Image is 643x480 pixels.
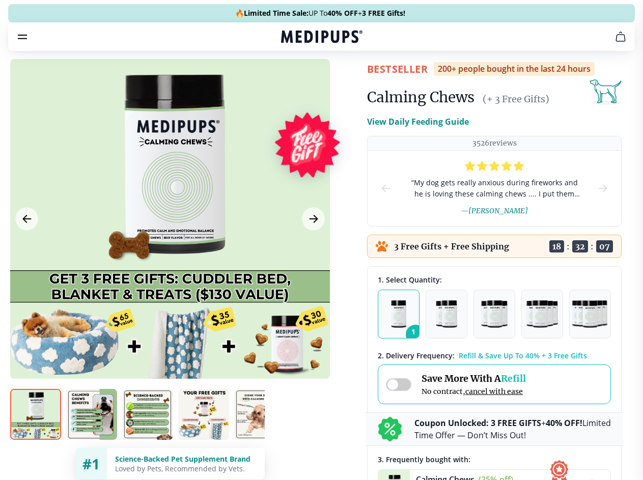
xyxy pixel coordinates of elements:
[572,300,608,328] img: Pack of 5 - Natural Dog Supplements
[391,300,407,328] img: Pack of 1 - Natural Dog Supplements
[483,93,549,105] span: (+ 3 Free Gifts)
[414,417,541,429] b: Coupon Unlocked: 3 FREE GIFTS
[461,206,528,215] span: — [PERSON_NAME]
[16,31,29,43] button: burger-menu
[597,151,609,226] button: next-slide
[414,417,611,441] p: + Limited Time Offer — Don’t Miss Out!
[591,241,594,251] span: :
[378,351,455,360] span: 2 . Delivery Frequency:
[15,208,38,231] button: Previous Image
[608,24,633,49] button: cart
[66,389,117,440] img: Calming Chews | Natural Dog Supplements
[178,389,229,440] img: Calming Chews | Natural Dog Supplements
[572,240,588,252] span: 32
[281,29,362,46] a: Medipups
[122,389,173,440] img: Calming Chews | Natural Dog Supplements
[235,8,405,18] span: 🔥 UP To +
[434,62,595,76] div: 200+ people bought in the last 24 hours
[380,151,392,226] button: prev-slide
[596,240,613,252] span: 07
[459,351,587,360] span: Refill & Save Up To 40% + 3 Free Gifts
[234,389,285,440] img: Calming Chews | Natural Dog Supplements
[422,373,526,384] span: Save More With A
[549,240,564,252] span: 18
[367,88,474,106] h1: Calming Chews
[378,455,470,464] span: 3 . Frequently bought with:
[472,138,517,148] p: 3526 reviews
[546,417,582,429] b: 40% OFF!
[481,300,508,328] img: Pack of 3 - Natural Dog Supplements
[501,373,526,384] span: Refill
[394,241,509,251] p: 3 Free Gifts + Free Shipping
[302,208,325,231] button: Next Image
[378,275,611,285] div: 1. Select Quantity:
[367,62,428,76] span: BestSeller
[367,116,469,128] p: View Daily Feeding Guide
[567,241,570,251] span: :
[406,325,425,344] span: 1
[82,454,100,473] span: #1
[115,454,257,464] div: Science-Backed Pet Supplement Brand
[378,290,420,338] button: 1
[526,300,557,328] img: Pack of 4 - Natural Dog Supplements
[465,387,523,396] span: cancel with ease
[115,464,257,473] div: Loved by Pets, Recommended by Vets.
[10,389,61,440] img: Calming Chews | Natural Dog Supplements
[422,387,526,396] span: No contract,
[408,177,580,200] span: “ My dog gets really anxious during fireworks and he is loving these calming chews .... I put the...
[436,300,457,328] img: Pack of 2 - Natural Dog Supplements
